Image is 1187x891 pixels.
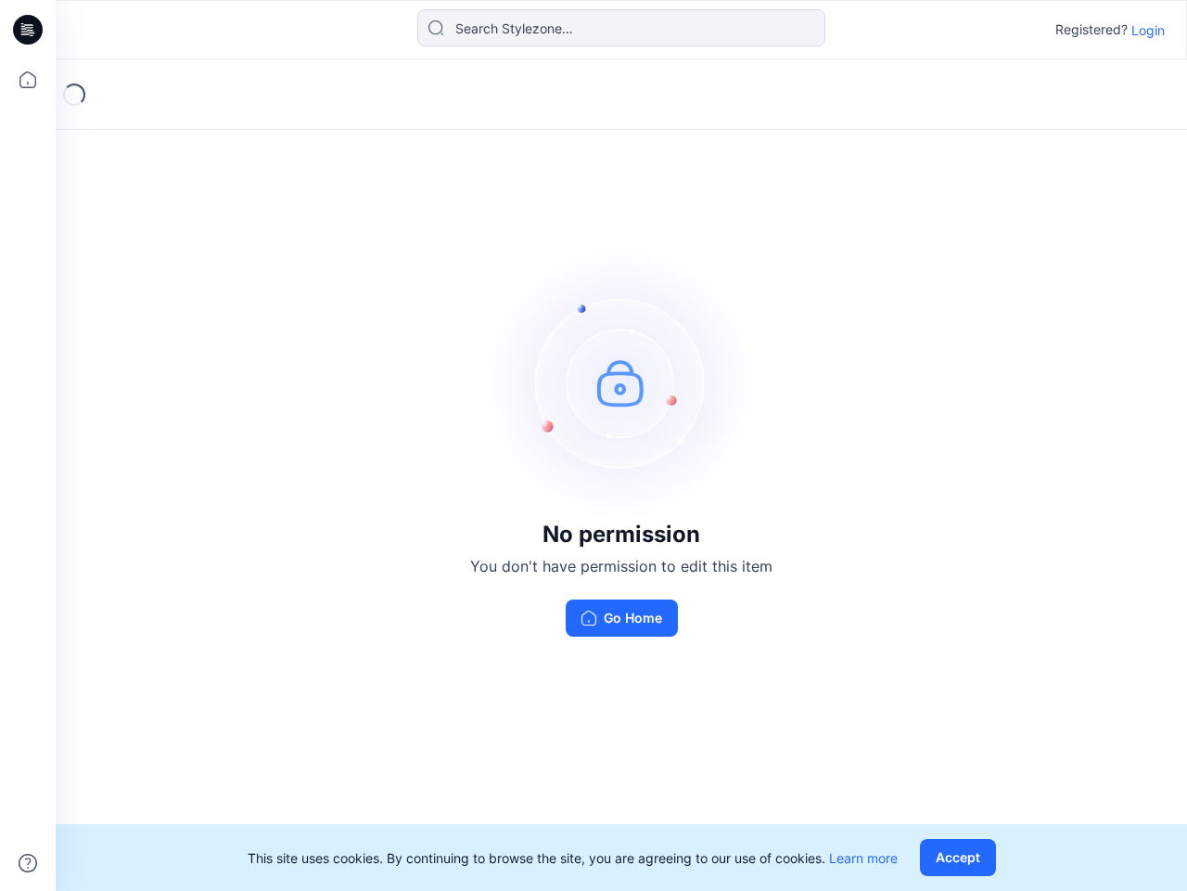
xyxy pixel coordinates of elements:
p: Registered? [1055,19,1128,41]
p: This site uses cookies. By continuing to browse the site, you are agreeing to our use of cookies. [248,848,898,868]
button: Accept [920,839,996,876]
p: You don't have permission to edit this item [470,555,772,577]
p: Login [1131,20,1165,40]
button: Go Home [566,600,678,637]
h3: No permission [470,522,772,548]
a: Learn more [829,850,898,866]
input: Search Stylezone… [417,9,825,46]
img: no-perm.svg [482,243,760,522]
